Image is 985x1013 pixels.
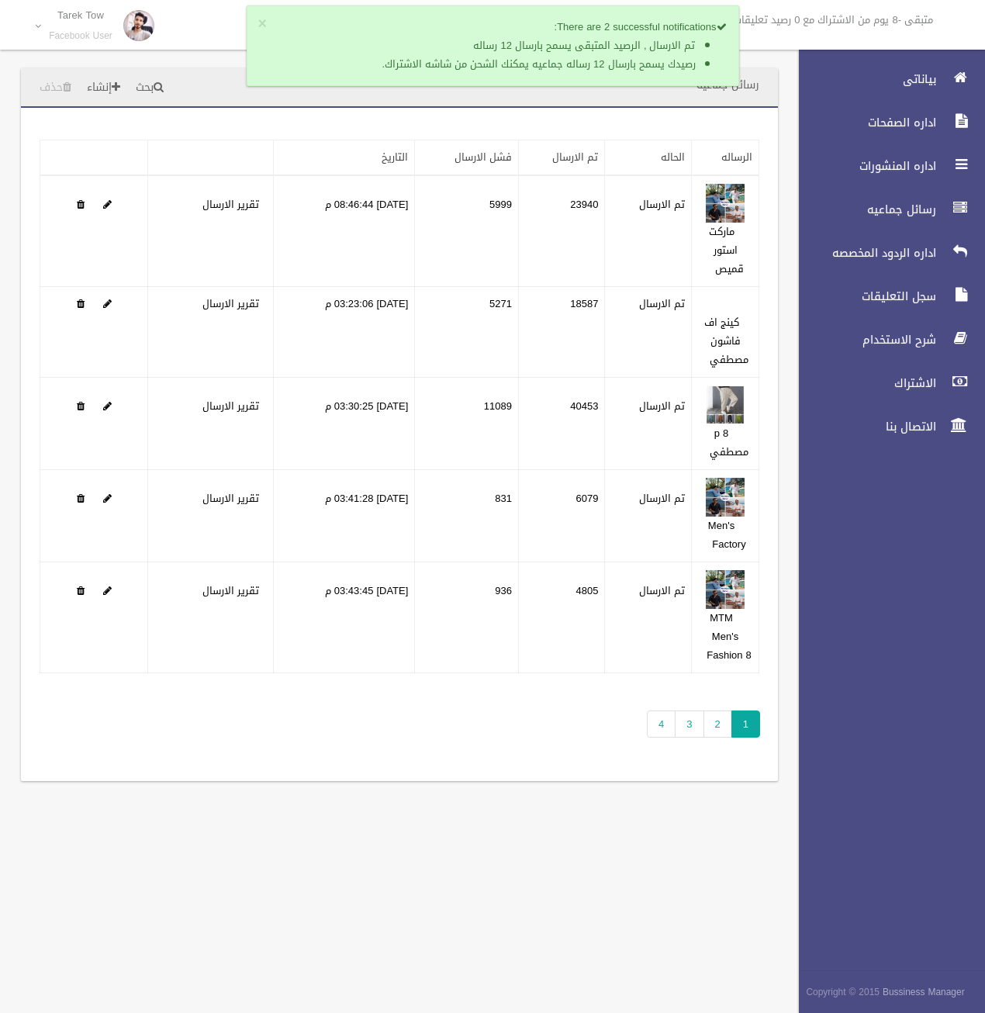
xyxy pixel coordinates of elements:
a: Edit [706,195,745,214]
a: Edit [103,294,112,313]
td: 936 [415,562,519,673]
td: 6079 [518,470,605,562]
li: تم الارسال , الرصيد المتبقى يسمح بارسال 12 رساله [287,36,696,55]
a: Edit [103,489,112,508]
td: 18587 [518,287,605,378]
span: اداره الردود المخصصه [786,245,941,261]
img: 638913014214313359.png [706,478,745,517]
td: [DATE] 03:41:28 م [273,470,415,562]
a: تم الارسال [552,147,598,167]
a: التاريخ [382,147,408,167]
td: 5271 [415,287,519,378]
label: تم الارسال [639,582,685,600]
td: 831 [415,470,519,562]
small: Facebook User [49,30,112,42]
a: كينج اف فاشون مصطفي [704,313,749,369]
td: 40453 [518,378,605,470]
a: بياناتى [786,62,985,96]
a: تقرير الارسال [202,396,259,416]
td: [DATE] 08:46:44 م [273,175,415,287]
a: p 8 مصطفي [710,424,748,462]
strong: There are 2 successful notifications: [555,17,727,36]
span: بياناتى [786,71,941,87]
button: × [258,16,267,32]
a: سجل التعليقات [786,279,985,313]
a: تقرير الارسال [202,294,259,313]
td: 5999 [415,175,519,287]
a: إنشاء [81,74,126,102]
a: Edit [103,581,112,600]
a: رسائل جماعيه [786,192,985,226]
a: الاتصال بنا [786,410,985,444]
label: تم الارسال [639,397,685,416]
img: 638912332846350267.png [706,184,745,223]
span: رسائل جماعيه [786,202,941,217]
span: Copyright © 2015 [806,984,880,1001]
a: ماركت استور قميص [709,222,744,278]
td: [DATE] 03:23:06 م [273,287,415,378]
span: اداره الصفحات [786,115,941,130]
a: اداره الردود المخصصه [786,236,985,270]
a: تقرير الارسال [202,489,259,508]
td: 11089 [415,378,519,470]
span: اداره المنشورات [786,158,941,174]
span: الاتصال بنا [786,419,941,434]
li: رصيدك يسمح بارسال 12 رساله جماعيه يمكنك الشحن من شاشه الاشتراك. [287,55,696,74]
td: [DATE] 03:43:45 م [273,562,415,673]
a: Edit [103,396,112,416]
a: Edit [103,195,112,214]
th: الرساله [692,140,759,176]
td: [DATE] 03:30:25 م [273,378,415,470]
a: MTM Men's Fashion 8 [707,608,751,665]
a: شرح الاستخدام [786,323,985,357]
a: تقرير الارسال [202,195,259,214]
a: 3 [675,710,703,738]
span: شرح الاستخدام [786,332,941,347]
span: 1 [731,710,760,738]
a: 4 [647,710,676,738]
td: 23940 [518,175,605,287]
a: Edit [706,489,745,508]
a: تقرير الارسال [202,581,259,600]
a: اداره الصفحات [786,105,985,140]
p: Tarek Tow [49,9,112,21]
label: تم الارسال [639,489,685,508]
a: Edit [706,581,745,600]
a: بحث [130,74,170,102]
a: 2 [703,710,732,738]
a: اداره المنشورات [786,149,985,183]
span: سجل التعليقات [786,289,941,304]
img: 638913007209205898.jpg [706,385,745,424]
label: تم الارسال [639,295,685,313]
label: تم الارسال [639,195,685,214]
img: 638913014659857971.png [706,570,745,609]
strong: Bussiness Manager [883,984,965,1001]
td: 4805 [518,562,605,673]
span: الاشتراك [786,375,941,391]
th: الحاله [605,140,692,176]
a: Edit [706,396,745,416]
a: Men's Factory [708,516,746,554]
a: الاشتراك [786,366,985,400]
a: فشل الارسال [454,147,512,167]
